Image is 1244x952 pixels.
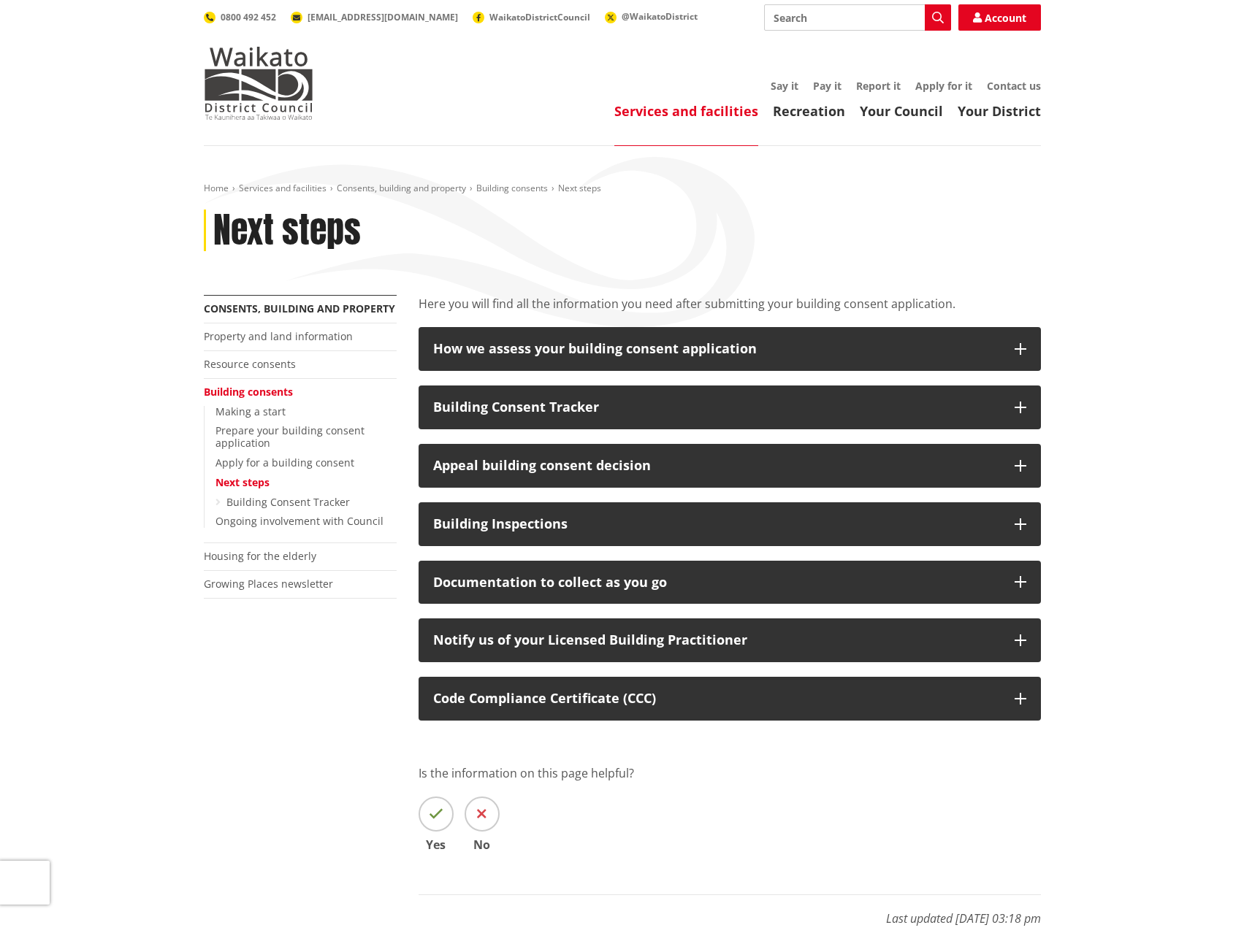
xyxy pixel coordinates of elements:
[987,79,1041,93] a: Contact us
[558,182,601,194] span: Next steps
[226,495,350,509] a: Building Consent Tracker
[915,79,972,93] a: Apply for it
[813,79,842,93] a: Pay it
[204,183,1041,195] nav: breadcrumb
[433,633,1000,648] div: Notify us of your Licensed Building Practitioner
[419,385,1041,429] button: Building Consent Tracker
[419,502,1041,546] button: Building Inspections
[476,182,548,194] a: Building consents
[308,11,458,23] span: [EMAIL_ADDRESS][DOMAIN_NAME]
[433,575,1000,590] div: Documentation to collect as you go
[419,444,1041,488] button: Appeal building consent decision
[465,839,500,851] span: No
[622,10,698,23] span: @WaikatoDistrict
[605,10,698,23] a: @WaikatoDistrict
[204,47,313,120] img: Waikato District Council - Te Kaunihera aa Takiwaa o Waikato
[764,4,951,31] input: Search input
[213,210,361,252] h1: Next steps
[419,764,1041,782] p: Is the information on this page helpful?
[204,302,395,315] a: Consents, building and property
[433,691,1000,706] p: Code Compliance Certificate (CCC)
[473,11,590,23] a: WaikatoDistrictCouncil
[489,11,590,23] span: WaikatoDistrictCouncil
[239,182,327,194] a: Services and facilities
[291,11,458,23] a: [EMAIL_ADDRESS][DOMAIN_NAME]
[958,4,1041,31] a: Account
[419,677,1041,721] button: Code Compliance Certificate (CCC)
[433,400,1000,415] div: Building Consent Tracker
[433,517,1000,531] div: Building Inspections
[204,182,229,194] a: Home
[419,295,1041,312] p: Here you will find all the information you need after submitting your building consent application.
[419,561,1041,604] button: Documentation to collect as you go
[419,894,1041,927] p: Last updated [DATE] 03:18 pm
[337,182,466,194] a: Consents, building and property
[204,329,353,343] a: Property and land information
[204,549,316,563] a: Housing for the elderly
[433,458,1000,473] div: Appeal building consent decision
[215,404,286,418] a: Making a start
[614,102,758,120] a: Services and facilities
[215,475,270,489] a: Next steps
[215,423,365,450] a: Prepare your building consent application
[215,514,383,528] a: Ongoing involvement with Council
[773,102,845,120] a: Recreation
[419,618,1041,662] button: Notify us of your Licensed Building Practitioner
[856,79,901,93] a: Report it
[419,839,454,851] span: Yes
[860,102,943,120] a: Your Council
[204,357,296,371] a: Resource consents
[204,385,293,399] a: Building consents
[204,11,276,23] a: 0800 492 452
[419,327,1041,371] button: How we assess your building consent application
[215,456,354,469] a: Apply for a building consent
[204,577,333,591] a: Growing Places newsletter
[221,11,276,23] span: 0800 492 452
[433,342,1000,356] div: How we assess your building consent application
[771,79,798,93] a: Say it
[958,102,1041,120] a: Your District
